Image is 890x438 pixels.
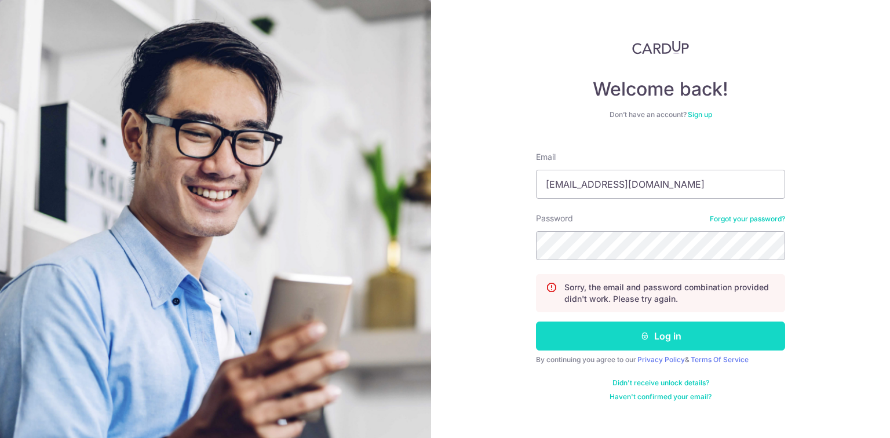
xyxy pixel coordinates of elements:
[612,378,709,388] a: Didn't receive unlock details?
[536,78,785,101] h4: Welcome back!
[710,214,785,224] a: Forgot your password?
[637,355,685,364] a: Privacy Policy
[536,151,556,163] label: Email
[564,282,775,305] p: Sorry, the email and password combination provided didn't work. Please try again.
[536,110,785,119] div: Don’t have an account?
[536,170,785,199] input: Enter your Email
[610,392,712,402] a: Haven't confirmed your email?
[688,110,712,119] a: Sign up
[536,355,785,364] div: By continuing you agree to our &
[536,213,573,224] label: Password
[632,41,689,54] img: CardUp Logo
[691,355,749,364] a: Terms Of Service
[536,322,785,351] button: Log in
